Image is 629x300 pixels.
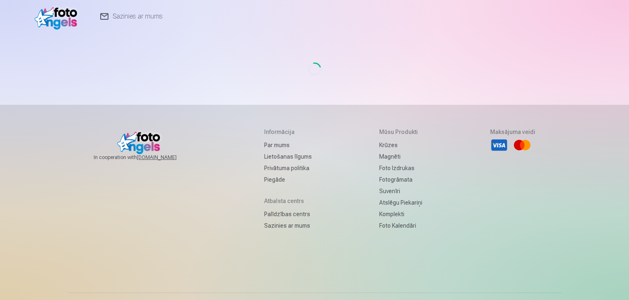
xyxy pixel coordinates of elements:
a: Foto izdrukas [379,162,422,174]
a: Atslēgu piekariņi [379,197,422,208]
span: In cooperation with [94,154,196,161]
a: Fotogrāmata [379,174,422,185]
h5: Informācija [264,128,312,136]
a: Komplekti [379,208,422,220]
a: Par mums [264,139,312,151]
a: Palīdzības centrs [264,208,312,220]
a: Privātuma politika [264,162,312,174]
a: Suvenīri [379,185,422,197]
h5: Mūsu produkti [379,128,422,136]
img: /v1 [35,3,82,30]
a: Piegāde [264,174,312,185]
a: Sazinies ar mums [264,220,312,231]
h5: Atbalsta centrs [264,197,312,205]
a: Krūzes [379,139,422,151]
a: Magnēti [379,151,422,162]
a: Lietošanas līgums [264,151,312,162]
a: Foto kalendāri [379,220,422,231]
li: Visa [490,136,508,154]
li: Mastercard [513,136,531,154]
h5: Maksājuma veidi [490,128,535,136]
a: [DOMAIN_NAME] [137,154,196,161]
